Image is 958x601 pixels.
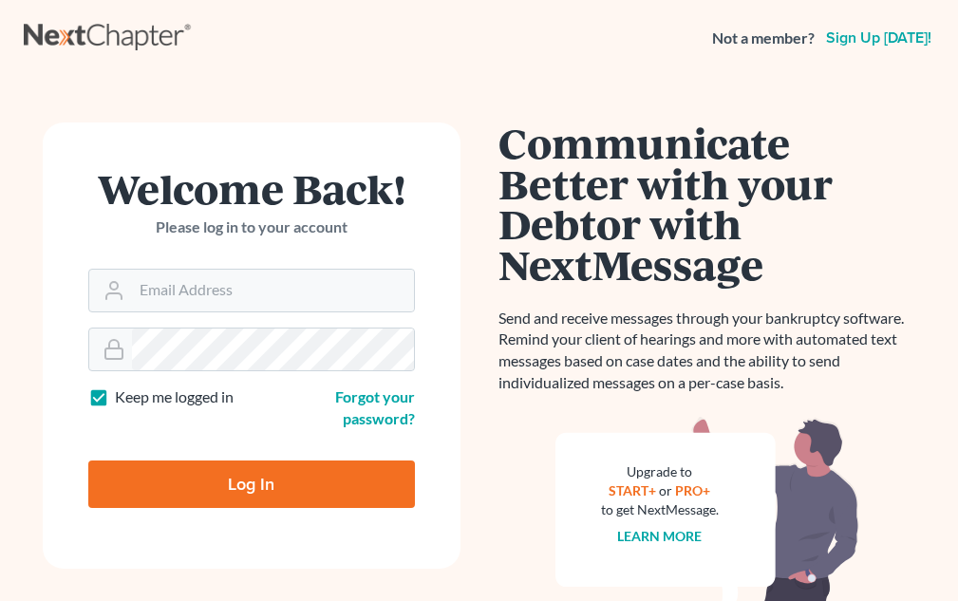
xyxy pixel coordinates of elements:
a: Forgot your password? [335,387,415,427]
h1: Welcome Back! [88,168,415,209]
h1: Communicate Better with your Debtor with NextMessage [498,122,916,285]
div: Upgrade to [601,462,719,481]
input: Email Address [132,270,414,311]
p: Please log in to your account [88,216,415,238]
label: Keep me logged in [115,386,234,408]
input: Log In [88,460,415,508]
strong: Not a member? [712,28,815,49]
div: to get NextMessage. [601,500,719,519]
span: or [659,482,672,498]
a: PRO+ [675,482,710,498]
a: START+ [609,482,656,498]
a: Sign up [DATE]! [822,30,935,46]
p: Send and receive messages through your bankruptcy software. Remind your client of hearings and mo... [498,308,916,394]
a: Learn more [617,528,702,544]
